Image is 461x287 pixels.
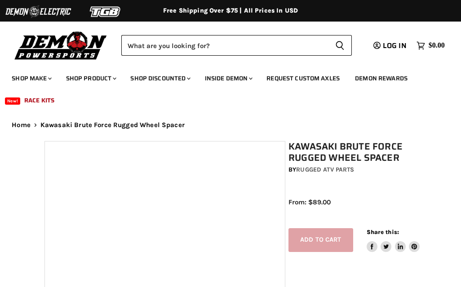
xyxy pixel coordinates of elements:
button: Search [328,35,352,56]
img: Demon Electric Logo 2 [4,3,72,20]
a: Shop Discounted [124,69,196,88]
a: Race Kits [18,91,61,110]
a: Home [12,121,31,129]
form: Product [121,35,352,56]
aside: Share this: [367,228,420,252]
span: From: $89.00 [288,198,331,206]
a: Request Custom Axles [260,69,346,88]
ul: Main menu [5,66,443,110]
a: Shop Make [5,69,57,88]
span: Kawasaki Brute Force Rugged Wheel Spacer [40,121,185,129]
a: Inside Demon [198,69,258,88]
input: Search [121,35,328,56]
a: Rugged ATV Parts [296,166,354,173]
span: Share this: [367,229,399,235]
div: by [288,165,420,175]
a: $0.00 [412,39,449,52]
a: Log in [369,42,412,50]
span: Log in [383,40,407,51]
img: Demon Powersports [12,29,110,61]
a: Demon Rewards [348,69,414,88]
a: Shop Product [59,69,122,88]
h1: Kawasaki Brute Force Rugged Wheel Spacer [288,141,420,163]
span: New! [5,97,20,105]
img: TGB Logo 2 [72,3,139,20]
span: $0.00 [429,41,445,50]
